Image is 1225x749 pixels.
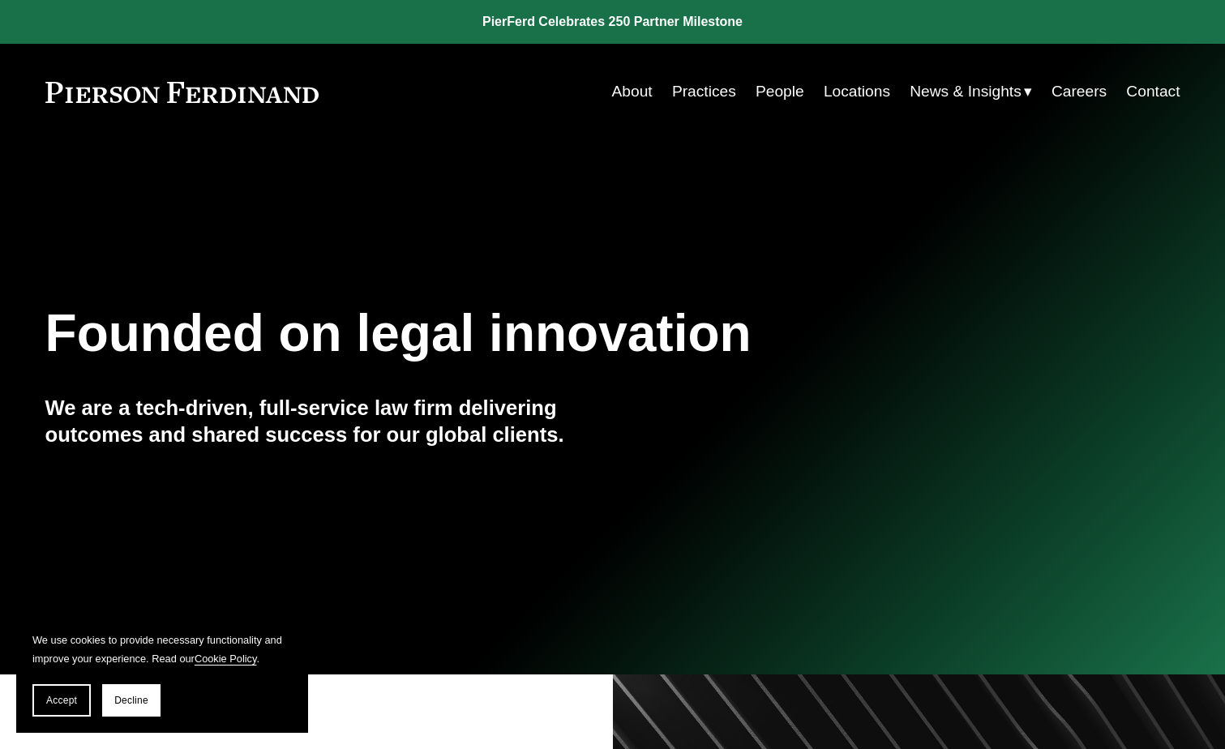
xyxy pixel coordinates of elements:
[824,76,890,107] a: Locations
[114,695,148,706] span: Decline
[910,76,1032,107] a: folder dropdown
[32,631,292,668] p: We use cookies to provide necessary functionality and improve your experience. Read our .
[16,614,308,733] section: Cookie banner
[45,395,613,447] h4: We are a tech-driven, full-service law firm delivering outcomes and shared success for our global...
[102,684,161,717] button: Decline
[910,78,1022,106] span: News & Insights
[45,304,992,363] h1: Founded on legal innovation
[672,76,736,107] a: Practices
[1126,76,1180,107] a: Contact
[1052,76,1107,107] a: Careers
[756,76,804,107] a: People
[32,684,91,717] button: Accept
[195,653,257,665] a: Cookie Policy
[612,76,653,107] a: About
[46,695,77,706] span: Accept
